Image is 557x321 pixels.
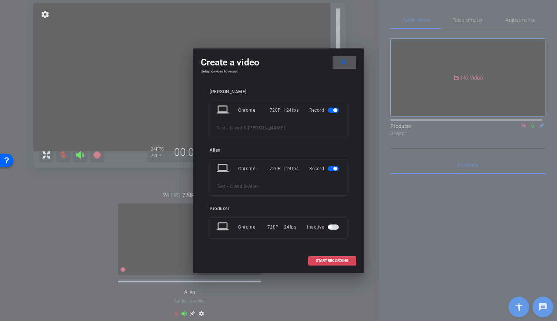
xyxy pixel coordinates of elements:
div: Alien [210,148,347,153]
div: [PERSON_NAME] [210,89,347,95]
button: START RECORDING [308,256,356,266]
span: Test - C and S [217,125,246,131]
mat-icon: laptop [217,220,230,234]
div: Record [309,104,340,117]
div: 720P | 24fps [270,162,299,175]
mat-icon: close [338,58,348,67]
div: Inactive [307,220,340,234]
span: START RECORDING [316,259,348,263]
div: Record [309,162,340,175]
div: Chrome [238,220,267,234]
span: Test - C and S [217,184,246,189]
div: Producer [210,206,347,212]
div: 720P | 24fps [267,220,297,234]
span: - [246,125,248,131]
span: - [246,184,248,189]
div: Create a video [201,56,356,69]
div: Chrome [238,104,270,117]
mat-icon: laptop [217,162,230,175]
div: 720P | 24fps [270,104,299,117]
div: Chrome [238,162,270,175]
h4: Setup devices to record [201,69,356,74]
mat-icon: laptop [217,104,230,117]
span: [PERSON_NAME] [248,125,285,131]
span: Alien [248,184,259,189]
